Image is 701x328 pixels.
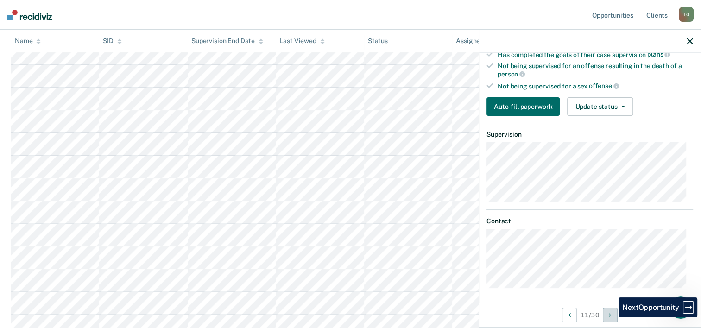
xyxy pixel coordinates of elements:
div: Has completed the goals of their case supervision [498,50,693,59]
iframe: Intercom live chat [669,296,692,319]
div: SID [103,37,122,45]
div: Assigned to [456,37,499,45]
button: Auto-fill paperwork [486,97,560,116]
button: Update status [567,97,632,116]
span: plans [647,50,670,58]
div: Status [368,37,388,45]
a: Navigate to form link [486,97,563,116]
div: Supervision End Date [191,37,263,45]
button: Previous Opportunity [562,308,577,322]
div: Name [15,37,41,45]
img: Recidiviz [7,10,52,20]
dt: Supervision [486,131,693,139]
div: 11 / 30 [479,303,701,327]
dt: Contact [486,217,693,225]
div: Last Viewed [279,37,324,45]
div: Not being supervised for a sex [498,82,693,90]
div: Not being supervised for an offense resulting in the death of a [498,62,693,78]
button: Next Opportunity [603,308,618,322]
div: T G [679,7,694,22]
span: person [498,70,525,78]
span: offense [589,82,619,89]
